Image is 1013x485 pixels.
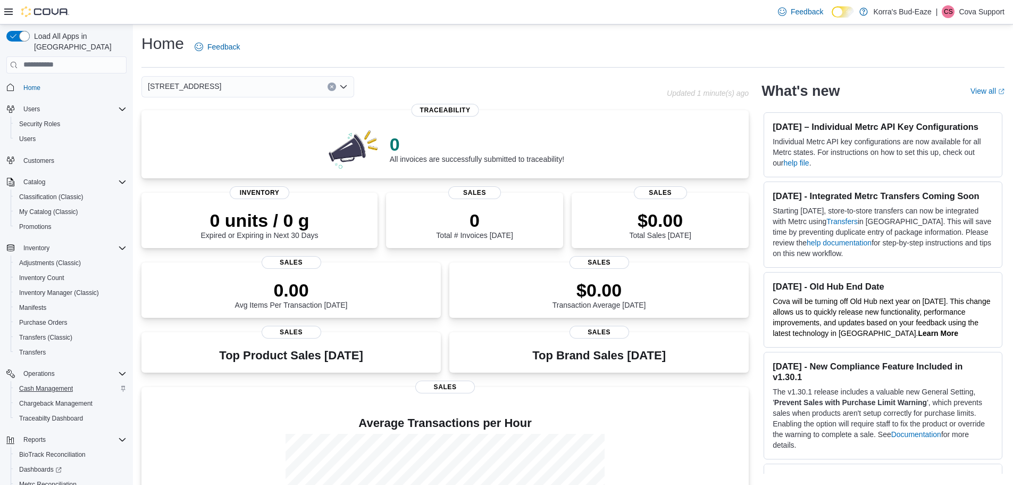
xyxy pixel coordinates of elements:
[148,80,221,93] span: [STREET_ADDRESS]
[11,204,131,219] button: My Catalog (Classic)
[11,462,131,477] a: Dashboards
[773,281,993,292] h3: [DATE] - Old Hub End Date
[791,6,823,17] span: Feedback
[15,448,127,461] span: BioTrack Reconciliation
[19,135,36,143] span: Users
[23,244,49,252] span: Inventory
[15,346,50,359] a: Transfers
[19,154,127,167] span: Customers
[959,5,1004,18] p: Cova Support
[15,272,127,284] span: Inventory Count
[23,105,40,113] span: Users
[15,412,87,425] a: Traceabilty Dashboard
[19,176,127,188] span: Catalog
[19,242,54,254] button: Inventory
[436,210,513,231] p: 0
[15,463,127,476] span: Dashboards
[11,315,131,330] button: Purchase Orders
[773,136,993,168] p: Individual Metrc API key configurations are now available for all Metrc states. For instructions ...
[773,297,990,338] span: Cova will be turning off Old Hub next year on [DATE]. This change allows us to quickly release ne...
[11,396,131,411] button: Chargeback Management
[19,259,81,267] span: Adjustments (Classic)
[15,272,69,284] a: Inventory Count
[918,329,958,338] a: Learn More
[15,316,72,329] a: Purchase Orders
[773,205,993,259] p: Starting [DATE], store-to-store transfers can now be integrated with Metrc using in [GEOGRAPHIC_D...
[21,6,69,17] img: Cova
[15,191,88,203] a: Classification (Classic)
[11,117,131,131] button: Security Roles
[19,223,52,231] span: Promotions
[629,210,691,231] p: $0.00
[19,333,72,342] span: Transfers (Classic)
[15,286,127,299] span: Inventory Manager (Classic)
[23,84,40,92] span: Home
[2,241,131,256] button: Inventory
[207,42,240,52] span: Feedback
[2,175,131,190] button: Catalog
[774,1,827,22] a: Feedback
[942,5,955,18] div: Cova Support
[23,178,45,186] span: Catalog
[19,81,127,94] span: Home
[19,399,93,408] span: Chargeback Management
[15,286,103,299] a: Inventory Manager (Classic)
[15,331,127,344] span: Transfers (Classic)
[774,398,927,407] strong: Prevent Sales with Purchase Limit Warning
[15,346,127,359] span: Transfers
[15,133,127,145] span: Users
[390,134,564,155] p: 0
[11,131,131,146] button: Users
[634,186,687,199] span: Sales
[219,349,363,362] h3: Top Product Sales [DATE]
[448,186,501,199] span: Sales
[15,205,127,218] span: My Catalog (Classic)
[873,5,931,18] p: Korra's Bud-Eaze
[773,121,993,132] h3: [DATE] – Individual Metrc API Key Configurations
[235,280,348,301] p: 0.00
[2,366,131,381] button: Operations
[2,432,131,447] button: Reports
[19,176,49,188] button: Catalog
[190,36,244,57] a: Feedback
[19,81,45,94] a: Home
[11,219,131,234] button: Promotions
[19,433,50,446] button: Reports
[19,414,83,423] span: Traceabilty Dashboard
[807,239,872,247] a: help documentation
[19,274,64,282] span: Inventory Count
[15,118,64,130] a: Security Roles
[19,303,46,312] span: Manifests
[328,83,336,91] button: Clear input
[970,87,1004,95] a: View allExternal link
[11,381,131,396] button: Cash Management
[998,88,1004,95] svg: External link
[15,220,127,233] span: Promotions
[629,210,691,240] div: Total Sales [DATE]
[19,193,83,201] span: Classification (Classic)
[415,381,475,393] span: Sales
[11,300,131,315] button: Manifests
[11,270,131,285] button: Inventory Count
[15,448,90,461] a: BioTrack Reconciliation
[15,257,127,269] span: Adjustments (Classic)
[19,242,127,254] span: Inventory
[19,367,127,380] span: Operations
[19,348,46,357] span: Transfers
[773,387,993,450] p: The v1.30.1 release includes a valuable new General Setting, ' ', which prevents sales when produ...
[832,6,854,18] input: Dark Mode
[15,118,127,130] span: Security Roles
[19,367,59,380] button: Operations
[2,153,131,168] button: Customers
[11,411,131,426] button: Traceabilty Dashboard
[19,433,127,446] span: Reports
[552,280,646,309] div: Transaction Average [DATE]
[667,89,749,97] p: Updated 1 minute(s) ago
[570,326,629,339] span: Sales
[436,210,513,240] div: Total # Invoices [DATE]
[15,397,127,410] span: Chargeback Management
[15,382,77,395] a: Cash Management
[19,103,127,116] span: Users
[326,127,381,170] img: 0
[944,5,953,18] span: CS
